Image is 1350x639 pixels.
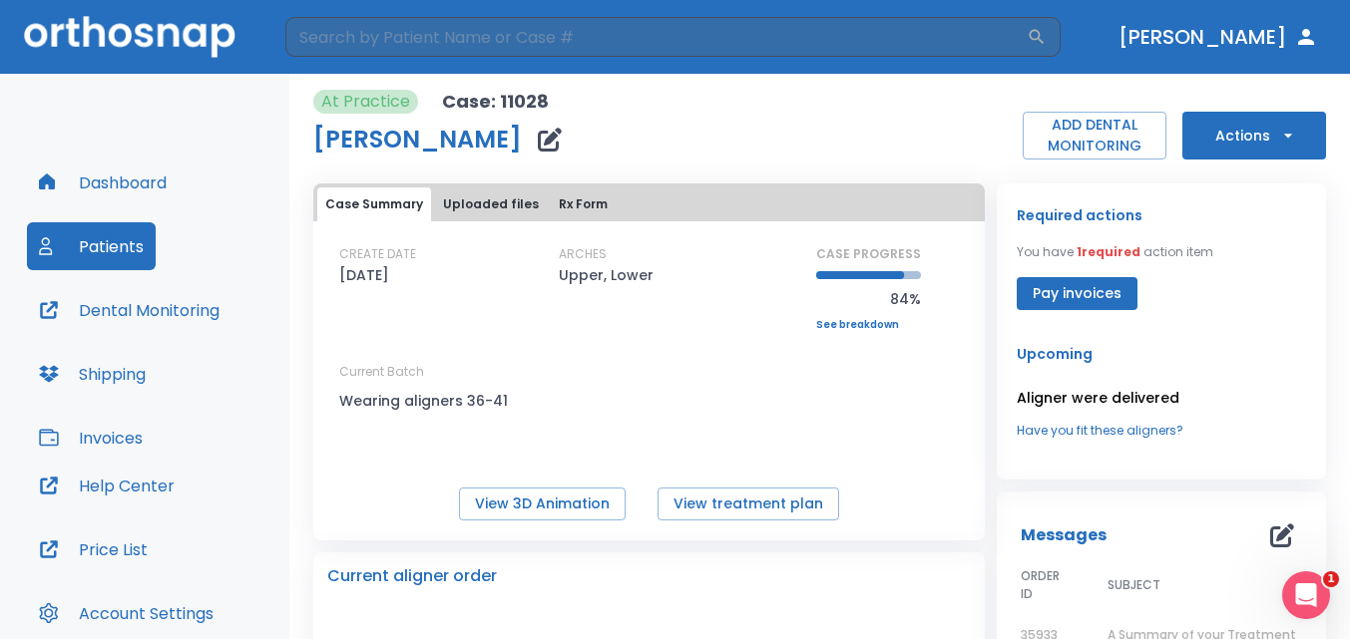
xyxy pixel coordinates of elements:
button: View treatment plan [658,487,839,520]
button: Dashboard [27,159,179,206]
h1: [PERSON_NAME] [313,128,522,152]
p: 84% [816,287,921,311]
button: Help Center [27,462,187,509]
p: Current aligner order [327,564,497,588]
p: Required actions [1017,203,1142,227]
p: Case: 11028 [442,90,549,114]
span: 1 [1323,571,1339,587]
span: SUBJECT [1108,576,1160,594]
p: ARCHES [559,245,607,263]
iframe: Intercom live chat [1282,571,1330,619]
button: [PERSON_NAME] [1111,19,1326,55]
button: ADD DENTAL MONITORING [1023,112,1166,160]
button: View 3D Animation [459,487,626,520]
span: ORDER ID [1021,567,1060,603]
input: Search by Patient Name or Case # [285,17,1027,57]
button: Pay invoices [1017,277,1137,310]
button: Account Settings [27,589,225,637]
button: Invoices [27,414,155,462]
p: Wearing aligners 36-41 [339,389,519,413]
img: Orthosnap [24,16,235,57]
p: Aligner were delivered [1017,386,1306,410]
span: 1 required [1077,243,1140,260]
button: Case Summary [317,187,431,221]
p: Upcoming [1017,342,1306,366]
button: Dental Monitoring [27,286,231,334]
button: Price List [27,525,160,573]
p: Messages [1021,523,1107,547]
p: [DATE] [339,263,389,287]
p: Current Batch [339,363,519,381]
p: At Practice [321,90,410,114]
button: Patients [27,222,156,270]
p: You have action item [1017,243,1213,261]
button: Shipping [27,350,158,398]
p: Upper, Lower [559,263,654,287]
p: CASE PROGRESS [816,245,921,263]
button: Uploaded files [435,187,547,221]
button: Actions [1182,112,1326,160]
div: tabs [317,187,981,221]
p: CREATE DATE [339,245,416,263]
a: Have you fit these aligners? [1017,422,1306,440]
a: See breakdown [816,319,921,331]
button: Rx Form [551,187,616,221]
